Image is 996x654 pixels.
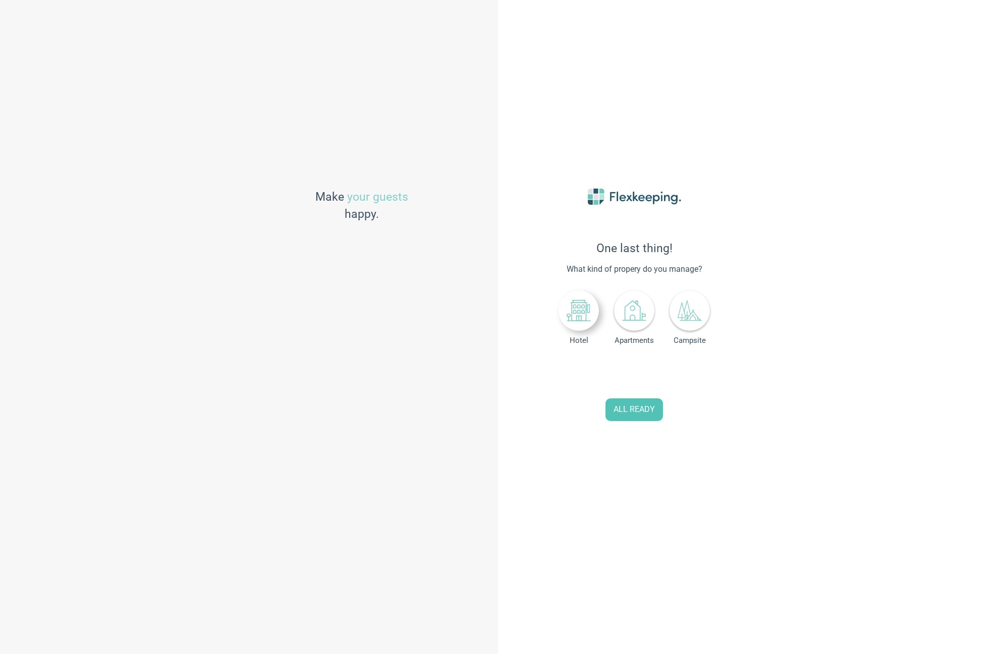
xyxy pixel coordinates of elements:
[523,263,745,275] span: What kind of propery do you manage?
[523,242,745,255] span: One last thing!
[670,336,710,345] span: Campsite
[605,398,663,421] button: ALL READY
[559,336,599,345] span: Hotel
[614,336,654,345] span: Apartments
[347,190,408,204] span: your guests
[614,404,655,415] span: ALL READY
[315,189,408,224] span: Make happy.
